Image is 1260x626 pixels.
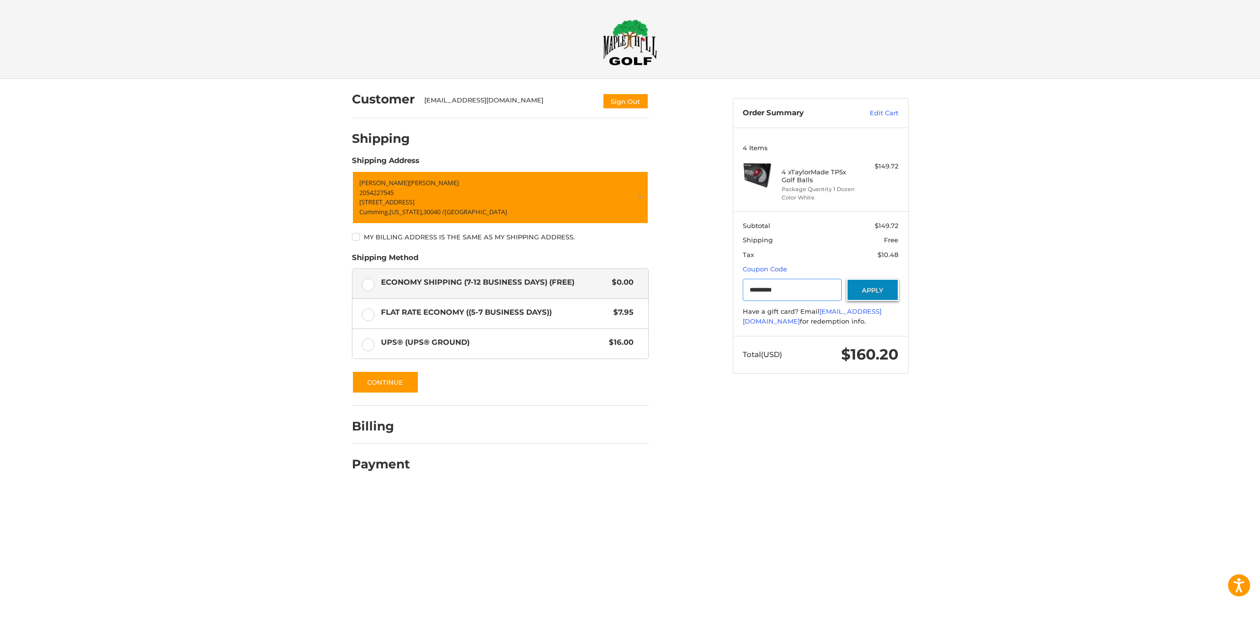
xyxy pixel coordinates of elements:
span: Cumming, [359,207,389,216]
a: Edit Cart [849,108,898,118]
span: [GEOGRAPHIC_DATA] [444,207,507,216]
span: Total (USD) [743,350,782,359]
span: 30040 / [423,207,444,216]
span: Free [884,236,898,244]
span: Tax [743,251,754,259]
span: $16.00 [604,337,634,348]
span: $0.00 [607,277,634,288]
span: [STREET_ADDRESS] [359,198,414,206]
span: Subtotal [743,222,770,230]
img: Maple Hill Golf [603,19,657,66]
iframe: Google Customer Reviews [1179,599,1260,626]
span: Economy Shipping (7-12 Business Days) (Free) [381,277,607,288]
a: [EMAIL_ADDRESS][DOMAIN_NAME] [743,307,882,325]
div: $149.72 [859,162,898,171]
h3: Order Summary [743,108,849,118]
button: Apply [847,279,899,301]
h4: 4 x TaylorMade TP5x Golf Balls [782,168,857,184]
div: Have a gift card? Email for redemption info. [743,307,898,326]
span: 2054227545 [359,188,394,197]
h2: Shipping [352,131,410,146]
span: Flat Rate Economy ((5-7 Business Days)) [381,307,609,318]
span: $160.20 [841,345,898,363]
span: $149.72 [875,222,898,230]
button: Continue [352,371,419,394]
li: Package Quantity 1 Dozen [782,185,857,194]
a: Coupon Code [743,265,787,273]
span: Shipping [743,236,773,244]
label: My billing address is the same as my shipping address. [352,233,649,241]
h3: 4 Items [743,144,898,152]
span: $7.95 [609,307,634,318]
span: [PERSON_NAME] [409,178,459,187]
li: Color White [782,194,857,202]
input: Gift Certificate or Coupon Code [743,279,842,301]
h2: Payment [352,457,410,472]
legend: Shipping Method [352,252,418,268]
span: [PERSON_NAME] [359,178,409,187]
a: Enter or select a different address [352,171,649,224]
div: [EMAIL_ADDRESS][DOMAIN_NAME] [424,96,593,109]
h2: Billing [352,419,409,434]
span: $10.48 [878,251,898,259]
h2: Customer [352,92,415,107]
button: Sign Out [602,93,649,109]
legend: Shipping Address [352,155,419,171]
span: [US_STATE], [389,207,423,216]
span: UPS® (UPS® Ground) [381,337,604,348]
